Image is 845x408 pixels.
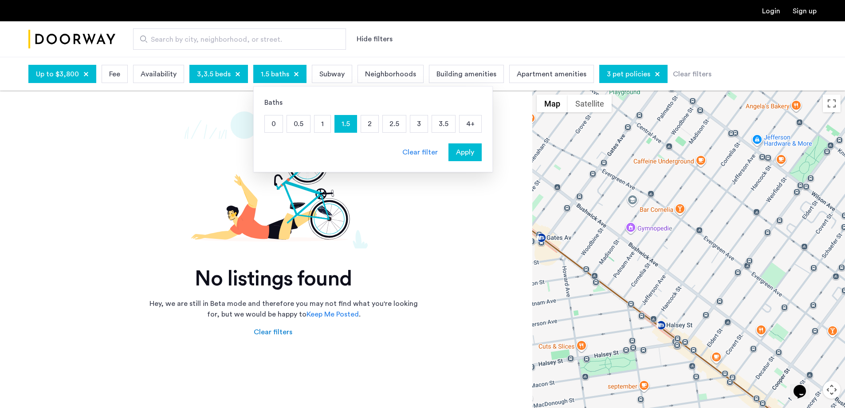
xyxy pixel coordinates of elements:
[357,34,393,44] button: Show or hide filters
[790,372,818,399] iframe: chat widget
[335,115,357,132] p: 1.5
[28,23,115,56] img: logo
[517,69,586,79] span: Apartment amenities
[141,69,177,79] span: Availability
[109,69,120,79] span: Fee
[36,69,79,79] span: Up to $3,800
[319,69,345,79] span: Subway
[383,115,406,132] p: 2.5
[287,115,310,132] p: 0.5
[261,69,289,79] span: 1.5 baths
[410,115,428,132] p: 3
[448,143,482,161] button: button
[361,115,378,132] p: 2
[673,69,711,79] div: Clear filters
[314,115,330,132] p: 1
[265,115,283,132] p: 0
[436,69,496,79] span: Building amenities
[402,147,438,158] div: Clear filter
[365,69,416,79] span: Neighborhoods
[133,28,346,50] input: Apartment Search
[28,23,115,56] a: Cazamio Logo
[460,115,481,132] p: 4+
[762,8,780,15] a: Login
[264,97,482,108] div: Baths
[197,69,231,79] span: 3,3.5 beds
[151,34,321,45] span: Search by city, neighborhood, or street.
[456,147,474,158] span: Apply
[432,115,455,132] p: 3.5
[793,8,817,15] a: Registration
[607,69,650,79] span: 3 pet policies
